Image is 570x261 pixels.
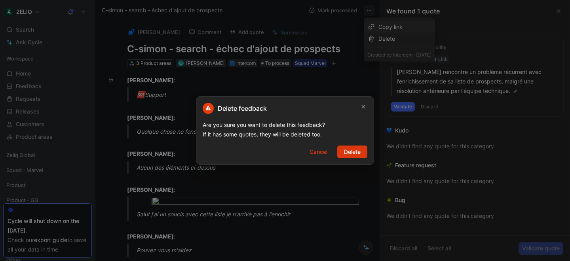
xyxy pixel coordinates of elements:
button: Delete [337,146,367,158]
button: Cancel [303,146,334,158]
span: Delete [344,147,361,157]
span: Cancel [310,147,327,157]
div: Are you sure you want to delete this feedback? If it has some quotes, they will be deleted too. [203,120,367,139]
h2: Delete feedback [203,103,267,114]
